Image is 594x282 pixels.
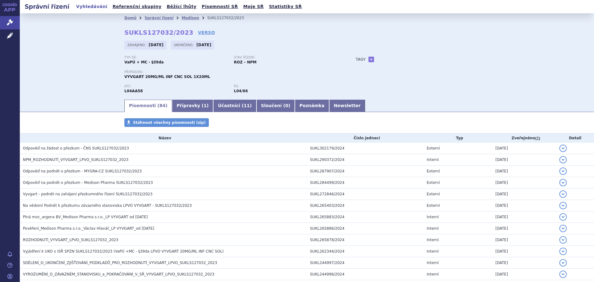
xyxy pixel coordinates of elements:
td: [DATE] [492,234,556,246]
td: [DATE] [492,246,556,257]
td: SUKL265878/2024 [307,234,424,246]
a: Účastníci (11) [213,100,256,112]
span: Odpověď na podnět o přezkum - Medison Pharma SUKLS127032/2023 [23,180,153,185]
a: Moje SŘ [241,2,265,11]
td: SUKL284499/2024 [307,177,424,189]
span: Interní [427,226,439,231]
td: SUKL265403/2024 [307,200,424,211]
p: Stav řízení: [234,56,337,59]
span: 0 [285,103,288,108]
a: Písemnosti SŘ [200,2,240,11]
p: Přípravek: [124,70,343,74]
button: detail [559,248,567,255]
td: SUKL244996/2024 [307,269,424,280]
span: ROZHODNUTÍ_VYVGART_LPVO_SUKLS127032_2023 [23,238,118,242]
td: [DATE] [492,269,556,280]
td: [DATE] [492,166,556,177]
span: Odpověď na žádost o přezkum - ČNS SUKLS127032/2023 [23,146,129,150]
td: [DATE] [492,143,556,154]
span: 84 [159,103,165,108]
td: [DATE] [492,223,556,234]
a: Vyhledávání [74,2,109,11]
td: SUKL244997/2024 [307,257,424,269]
td: [DATE] [492,257,556,269]
span: Odpověď na podnět o přezkum - MYGRA-CZ SUKLS127032/2023 [23,169,142,173]
td: SUKL265886/2024 [307,223,424,234]
span: Vyvgart - podnět na zahájení přezkumného řízení SUKLS127032/2023 [23,192,153,196]
span: Na vědomí Podnět k přezkumu závazného stanoviska LPVO VYVGART - SUKLS127032/2023 [23,203,192,208]
strong: VaPÚ + MC - §39da [124,60,164,64]
strong: [DATE] [196,43,211,47]
span: Plná moc_argenx BV_Medison Pharma s.r.o._LP VYVGART od 2.10.2024 [23,215,148,219]
a: + [368,57,374,62]
button: detail [559,167,567,175]
button: detail [559,202,567,209]
td: [DATE] [492,211,556,223]
p: RS: [234,85,337,88]
button: detail [559,190,567,198]
button: detail [559,236,567,244]
td: [DATE] [492,189,556,200]
span: Interní [427,238,439,242]
td: [DATE] [492,154,556,166]
th: Typ [424,133,492,143]
span: Interní [427,261,439,265]
li: SUKLS127032/2023 [207,13,252,23]
th: Číslo jednací [307,133,424,143]
a: Poznámka [295,100,329,112]
td: SUKL290372/2024 [307,154,424,166]
th: Detail [556,133,594,143]
button: detail [559,145,567,152]
span: Externí [427,146,440,150]
span: 11 [244,103,250,108]
span: Interní [427,158,439,162]
button: detail [559,156,567,163]
span: Externí [427,203,440,208]
td: [DATE] [492,200,556,211]
button: detail [559,225,567,232]
a: Běžící lhůty [165,2,198,11]
td: SUKL272846/2024 [307,189,424,200]
td: SUKL262344/2024 [307,246,424,257]
button: detail [559,271,567,278]
span: 1 [204,103,207,108]
a: Sloučení (0) [256,100,295,112]
a: Správní řízení [144,16,174,20]
p: ATC: [124,85,228,88]
span: Zahájeno: [127,42,147,47]
abbr: (?) [535,136,540,141]
strong: SUKLS127032/2023 [124,29,193,36]
strong: EFGARTIGIMOD ALFA [124,89,143,93]
a: Písemnosti (84) [124,100,172,112]
a: Statistiky SŘ [267,2,303,11]
span: SDĚLENÍ_O_UKONČENÍ_ZJIŠŤOVÁNÍ_PODKLADŮ_PRO_ROZHODNUTÍ_VYVGART_LPVO_SUKLS127032_2023 [23,261,217,265]
strong: efgartigimod alfa [234,89,248,93]
span: Interní [427,272,439,276]
span: Pověření_Medison Pharma s.r.o._Václav Hlaváč_LP VYVGART_od 09.10.2024 [23,226,154,231]
span: Interní [427,215,439,219]
span: Stáhnout všechny písemnosti (zip) [133,120,206,125]
button: detail [559,259,567,267]
td: [DATE] [492,177,556,189]
td: SUKL265883/2024 [307,211,424,223]
a: Přípravky (1) [172,100,213,112]
a: Newsletter [329,100,365,112]
td: SUKL302179/2024 [307,143,424,154]
td: SUKL287907/2024 [307,166,424,177]
span: Externí [427,169,440,173]
a: Domů [124,16,136,20]
span: Externí [427,180,440,185]
button: detail [559,179,567,186]
span: Interní [427,249,439,254]
a: Medison [182,16,199,20]
a: Stáhnout všechny písemnosti (zip) [124,118,209,127]
span: VYVGART 20MG/ML INF CNC SOL 1X20ML [124,75,210,79]
th: Název [20,133,307,143]
span: Vyjádření k UKO v ISŘ SPZN SUKLS127032/2023 (VaPÚ +MC - §39da LPVO VYVGART 20MG/ML INF CNC SOL) [23,249,224,254]
a: Referenční skupiny [111,2,163,11]
button: detail [559,213,567,221]
span: NPM_ROZHODNUTÍ_VYVGART_LPVO_SUKLS127032_2023 [23,158,128,162]
p: Typ SŘ: [124,56,228,59]
span: Ukončeno: [174,42,195,47]
span: VYROZUMĚNÍ_O_ZÁVAZNÉM_STANOVISKU_a_POKRAČOVÁNÍ_V_SŘ_VYVGART_LPVO_SUKLS127032_2023 [23,272,214,276]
